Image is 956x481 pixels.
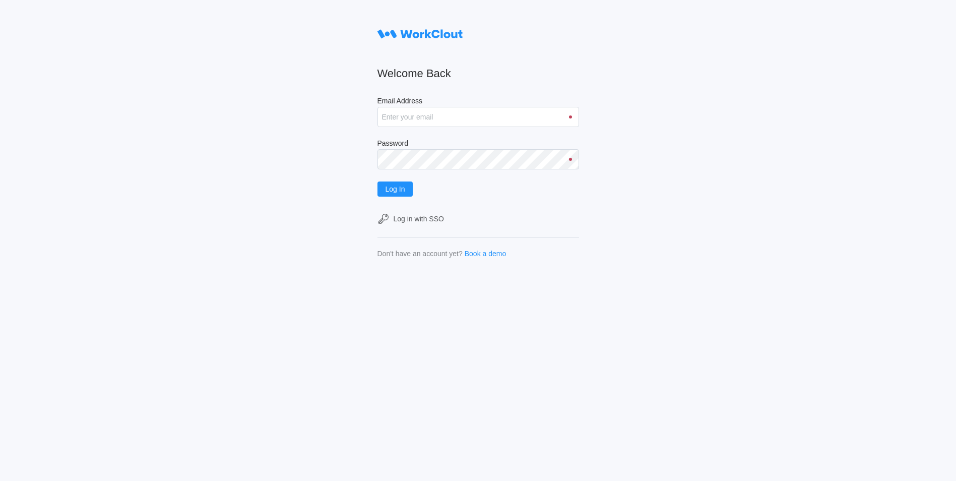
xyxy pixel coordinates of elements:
span: Log In [386,186,405,193]
button: Log In [377,182,413,197]
div: Don't have an account yet? [377,250,463,258]
h2: Welcome Back [377,67,579,81]
label: Email Address [377,97,579,107]
a: Book a demo [465,250,506,258]
input: Enter your email [377,107,579,127]
a: Log in with SSO [377,213,579,225]
div: Log in with SSO [394,215,444,223]
label: Password [377,139,579,149]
